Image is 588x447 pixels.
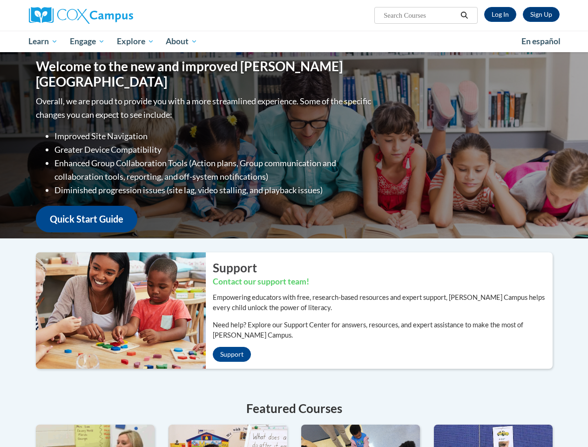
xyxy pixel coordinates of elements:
img: Cox Campus [29,7,133,24]
h1: Welcome to the new and improved [PERSON_NAME][GEOGRAPHIC_DATA] [36,58,373,89]
a: Quick Start Guide [36,206,137,232]
li: Diminished progression issues (site lag, video stalling, and playback issues) [54,183,373,196]
p: Overall, we are proud to provide you with a more streamlined experience. Some of the specific cha... [36,94,373,121]
a: Log In [484,7,516,22]
a: About [160,31,203,52]
a: Explore [111,31,160,52]
a: Learn [23,31,64,52]
button: Search [457,10,471,21]
span: About [166,36,197,47]
p: Need help? Explore our Support Center for answers, resources, and expert assistance to make the m... [213,320,553,340]
a: Cox Campus [29,7,196,24]
h3: Contact our support team! [213,276,553,288]
a: Support [213,347,251,362]
p: Empowering educators with free, research-based resources and expert support, [PERSON_NAME] Campus... [213,292,553,313]
img: ... [29,252,206,369]
span: Engage [70,36,105,47]
a: Engage [64,31,111,52]
span: Explore [117,36,154,47]
div: Main menu [22,31,567,52]
input: Search Courses [383,10,457,21]
li: Enhanced Group Collaboration Tools (Action plans, Group communication and collaboration tools, re... [54,156,373,183]
span: En español [521,36,561,46]
h4: Featured Courses [36,400,553,418]
h2: Support [213,259,553,276]
a: En español [515,32,567,51]
li: Improved Site Navigation [54,129,373,143]
li: Greater Device Compatibility [54,143,373,156]
span: Learn [28,36,58,47]
a: Register [523,7,560,22]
